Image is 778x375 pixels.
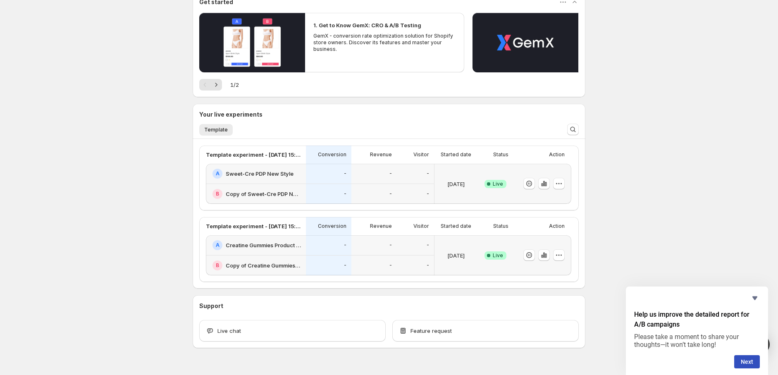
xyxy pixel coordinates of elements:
[634,293,760,368] div: Help us improve the detailed report for A/B campaigns
[634,333,760,349] p: Please take a moment to share your thoughts—it won’t take long!
[216,262,219,269] h2: B
[206,222,301,230] p: Template experiment - [DATE] 15:49:33
[318,151,346,158] p: Conversion
[199,302,223,310] h3: Support
[427,242,429,248] p: -
[216,191,219,197] h2: B
[226,170,294,178] h2: Sweet-Cre PDP New Style
[549,151,565,158] p: Action
[230,81,239,89] span: 1 / 2
[427,170,429,177] p: -
[344,262,346,269] p: -
[226,261,301,270] h2: Copy of Creatine Gummies Product Page
[318,223,346,229] p: Conversion
[447,251,465,260] p: [DATE]
[441,151,471,158] p: Started date
[493,181,503,187] span: Live
[549,223,565,229] p: Action
[493,223,508,229] p: Status
[344,242,346,248] p: -
[389,262,392,269] p: -
[344,170,346,177] p: -
[217,327,241,335] span: Live chat
[370,223,392,229] p: Revenue
[447,180,465,188] p: [DATE]
[750,293,760,303] button: Hide survey
[199,13,305,72] button: Play video
[734,355,760,368] button: Next question
[441,223,471,229] p: Started date
[216,170,220,177] h2: A
[427,191,429,197] p: -
[204,127,228,133] span: Template
[226,241,301,249] h2: Creatine Gummies Product Page
[389,170,392,177] p: -
[389,242,392,248] p: -
[199,110,263,119] h3: Your live experiments
[473,13,578,72] button: Play video
[413,223,429,229] p: Visitor
[206,150,301,159] p: Template experiment - [DATE] 15:37:04
[344,191,346,197] p: -
[410,327,452,335] span: Feature request
[493,151,508,158] p: Status
[199,79,222,91] nav: Pagination
[389,191,392,197] p: -
[226,190,301,198] h2: Copy of Sweet-Cre PDP New Style
[313,21,421,29] h2: 1. Get to Know GemX: CRO & A/B Testing
[370,151,392,158] p: Revenue
[216,242,220,248] h2: A
[413,151,429,158] p: Visitor
[567,124,579,135] button: Search and filter results
[634,310,760,330] h2: Help us improve the detailed report for A/B campaigns
[210,79,222,91] button: Next
[493,252,503,259] span: Live
[427,262,429,269] p: -
[313,33,456,53] p: GemX - conversion rate optimization solution for Shopify store owners. Discover its features and ...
